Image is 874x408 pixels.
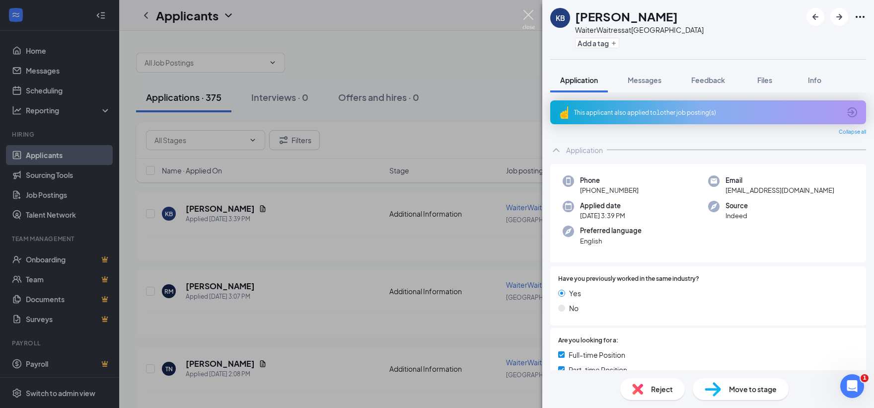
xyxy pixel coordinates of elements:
span: [PHONE_NUMBER] [580,185,639,195]
span: Feedback [691,76,725,84]
h1: [PERSON_NAME] [575,8,678,25]
span: Email [726,175,834,185]
span: [DATE] 3:39 PM [580,211,625,221]
span: No [569,303,579,314]
iframe: Intercom live chat [840,374,864,398]
span: Files [757,76,772,84]
svg: ChevronUp [550,144,562,156]
div: Application [566,145,603,155]
span: Collapse all [839,128,866,136]
svg: ArrowLeftNew [809,11,821,23]
span: Are you looking for a: [558,336,618,345]
span: Part-time Position [569,364,627,375]
span: English [580,236,642,246]
span: Reject [651,384,673,395]
span: Preferred language [580,226,642,236]
button: ArrowLeftNew [806,8,824,26]
span: [EMAIL_ADDRESS][DOMAIN_NAME] [726,185,834,195]
span: Applied date [580,201,625,211]
svg: Ellipses [854,11,866,23]
span: Move to stage [729,384,777,395]
span: Have you previously worked in the same industry? [558,274,699,284]
div: This applicant also applied to 1 other job posting(s) [574,108,840,117]
span: Info [808,76,821,84]
svg: ArrowRight [833,11,845,23]
span: Phone [580,175,639,185]
span: Source [726,201,748,211]
span: Full-time Position [569,349,625,360]
span: Yes [569,288,581,299]
svg: Plus [611,40,617,46]
div: KB [556,13,565,23]
button: ArrowRight [830,8,848,26]
span: Messages [628,76,661,84]
span: Application [560,76,598,84]
div: WaiterWaitress at [GEOGRAPHIC_DATA] [575,25,704,35]
span: Indeed [726,211,748,221]
svg: ArrowCircle [846,106,858,118]
button: PlusAdd a tag [575,38,619,48]
span: 1 [861,374,869,382]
